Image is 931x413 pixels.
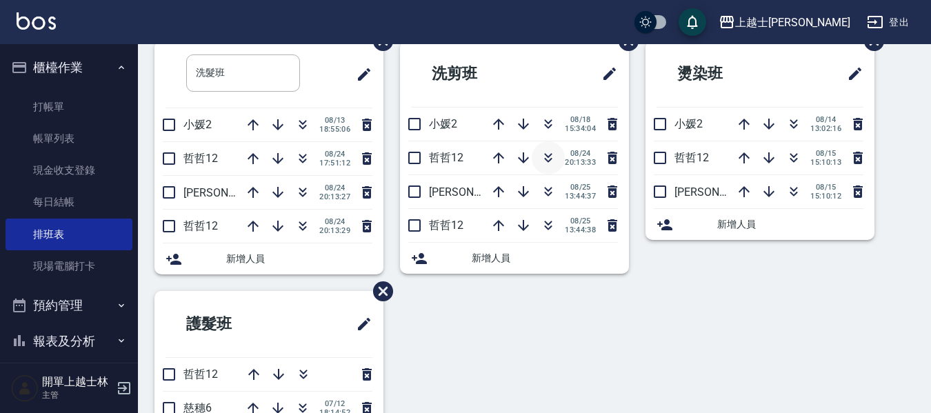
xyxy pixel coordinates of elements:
span: 13:44:37 [565,192,596,201]
span: 08/13 [319,116,350,125]
span: 08/24 [565,149,596,158]
div: 新增人員 [400,243,629,274]
span: 08/15 [810,149,841,158]
span: 哲哲12 [429,219,463,232]
span: 08/25 [565,216,596,225]
span: 小媛2 [429,117,457,130]
span: 15:34:04 [565,124,596,133]
span: 08/25 [565,183,596,192]
button: 預約管理 [6,288,132,323]
span: 08/14 [810,115,841,124]
span: [PERSON_NAME]8 [183,186,272,199]
span: 18:55:06 [319,125,350,134]
button: 報表及分析 [6,323,132,359]
span: 新增人員 [226,252,372,266]
span: 修改班表的標題 [593,57,618,90]
span: 新增人員 [717,217,863,232]
span: 小媛2 [674,117,703,130]
span: 07/12 [319,399,350,408]
span: 哲哲12 [183,367,218,381]
a: 現金收支登錄 [6,154,132,186]
input: 排版標題 [186,54,300,92]
span: 13:02:16 [810,124,841,133]
img: Logo [17,12,56,30]
h2: 燙染班 [657,49,791,99]
a: 每日結帳 [6,186,132,218]
div: 新增人員 [154,243,383,274]
span: 修改班表的標題 [839,57,863,90]
span: 修改班表的標題 [348,308,372,341]
img: Person [11,374,39,402]
span: 哲哲12 [674,151,709,164]
a: 現場電腦打卡 [6,250,132,282]
span: 08/18 [565,115,596,124]
span: 哲哲12 [183,152,218,165]
span: 13:44:38 [565,225,596,234]
button: 客戶管理 [6,359,132,394]
span: 20:13:27 [319,192,350,201]
a: 帳單列表 [6,123,132,154]
div: 上越士[PERSON_NAME] [735,14,850,31]
p: 主管 [42,389,112,401]
span: [PERSON_NAME]8 [429,185,518,199]
button: 櫃檯作業 [6,50,132,85]
span: 小媛2 [183,118,212,131]
div: 新增人員 [645,209,874,240]
span: 刪除班表 [363,271,395,312]
span: 17:51:12 [319,159,350,168]
span: [PERSON_NAME]8 [674,185,763,199]
h5: 開單上越士林 [42,375,112,389]
h2: 洗剪班 [411,49,545,99]
span: 08/24 [319,150,350,159]
span: 哲哲12 [183,219,218,232]
span: 08/24 [319,183,350,192]
span: 15:10:13 [810,158,841,167]
a: 打帳單 [6,91,132,123]
span: 修改班表的標題 [348,58,372,91]
button: 登出 [861,10,914,35]
span: 哲哲12 [429,151,463,164]
button: save [679,8,706,36]
span: 20:13:33 [565,158,596,167]
span: 08/15 [810,183,841,192]
span: 08/24 [319,217,350,226]
button: 上越士[PERSON_NAME] [713,8,856,37]
span: 20:13:29 [319,226,350,235]
span: 15:10:12 [810,192,841,201]
a: 排班表 [6,219,132,250]
h2: 護髮班 [166,299,300,349]
span: 新增人員 [472,251,618,265]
